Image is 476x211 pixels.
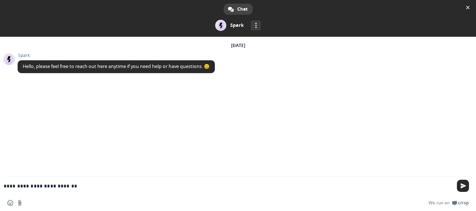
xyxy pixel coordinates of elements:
a: We run onCrisp [429,200,469,206]
span: Crisp [458,200,469,206]
textarea: Compose your message... [4,183,449,189]
span: Send [457,180,469,192]
span: Spark [18,53,215,58]
span: We run on [429,200,450,206]
span: Send a file [17,200,23,206]
span: Chat [237,4,248,15]
span: Close chat [464,4,472,11]
div: More channels [251,21,261,31]
span: Hello, please feel free to reach out here anytime if you need help or have questions. 😊 [23,63,210,69]
div: [DATE] [231,43,245,48]
span: Insert an emoji [7,200,13,206]
div: Chat [224,4,253,15]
